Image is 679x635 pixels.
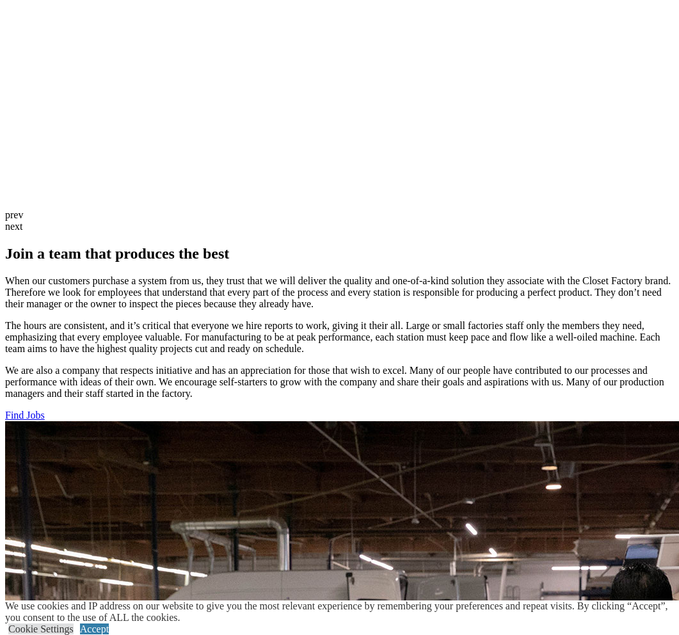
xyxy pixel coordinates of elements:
a: Cookie Settings [8,623,74,634]
p: We are also a company that respects initiative and has an appreciation for those that wish to exc... [5,365,674,399]
a: Accept [80,623,109,634]
div: We use cookies and IP address on our website to give you the most relevant experience by remember... [5,600,679,623]
p: The hours are consistent, and it’s critical that everyone we hire reports to work, giving it thei... [5,320,674,355]
div: prev [5,209,674,221]
span: Join a team that [5,245,111,262]
div: next [5,221,674,232]
a: Find Jobs [5,410,45,421]
span: produces the best [115,245,229,262]
p: When our customers purchase a system from us, they trust that we will deliver the quality and one... [5,275,674,310]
